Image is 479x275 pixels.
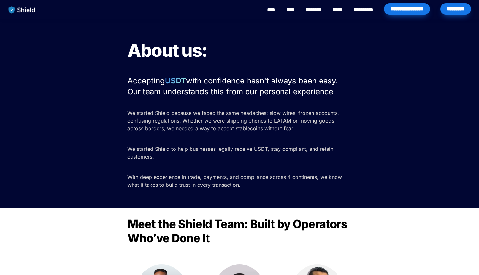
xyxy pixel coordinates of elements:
img: website logo [5,3,38,17]
span: About us: [127,39,207,61]
span: Meet the Shield Team: Built by Operators Who’ve Done It [127,217,350,245]
span: With deep experience in trade, payments, and compliance across 4 continents, we know what it take... [127,174,344,188]
span: We started Shield to help businesses legally receive USDT, stay compliant, and retain customers. [127,146,335,160]
span: with confidence hasn't always been easy. Our team understands this from our personal experience [127,76,340,96]
span: Accepting [127,76,165,85]
strong: USDT [165,76,186,85]
span: We started Shield because we faced the same headaches: slow wires, frozen accounts, confusing reg... [127,110,341,132]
